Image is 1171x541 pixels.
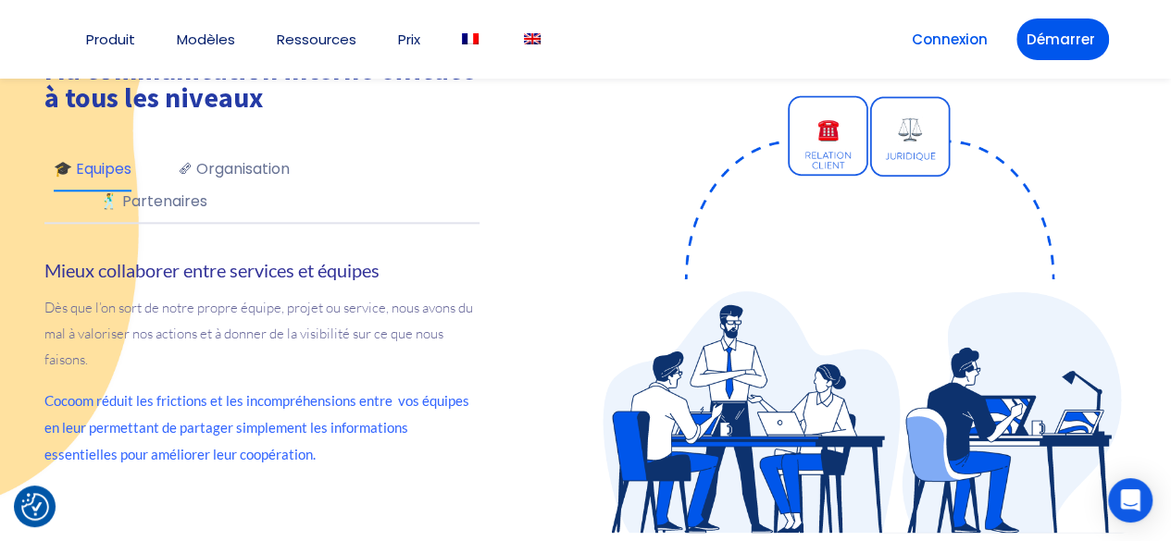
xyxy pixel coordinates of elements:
span: Cocoom réduit les frictions et les incompréhensions entre vos équipes en leur permettant de parta... [44,392,469,462]
h1: Ma communication interne efficace à tous les niveaux [44,55,480,111]
div: Open Intercom Messenger [1108,478,1152,523]
a: Démarrer [1016,18,1109,60]
a: Produit [86,32,135,46]
strong: Mieux collaborer entre services et équipes [44,259,380,281]
a: 🎓 Equipes [54,157,131,190]
img: Français [462,33,479,44]
button: Consent Preferences [21,493,49,521]
a: Ressources [277,32,356,46]
img: Revisit consent button [21,493,49,521]
a: Connexion [902,18,998,60]
a: 🗞 Organisation [178,157,290,190]
a: 🕺 Partenaires [100,190,207,222]
span: Dès que l’on sort de notre propre équipe, projet ou service, nous avons du mal à valoriser nos ac... [44,299,473,368]
img: Anglais [524,33,541,44]
a: Modèles [177,32,235,46]
a: Prix [398,32,420,46]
